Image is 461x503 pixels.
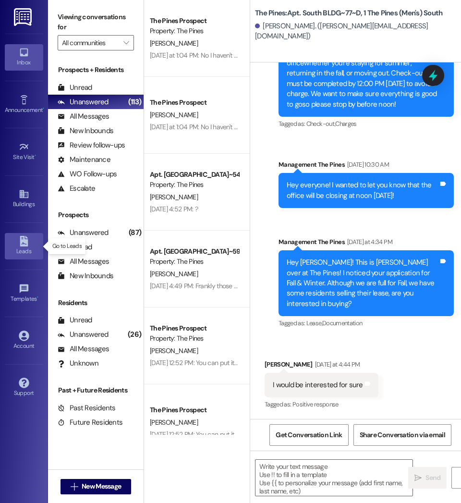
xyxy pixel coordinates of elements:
[5,328,43,354] a: Account
[123,39,129,47] i: 
[279,117,454,131] div: Tagged as:
[150,51,303,60] div: [DATE] at 1:04 PM: No I haven't been able to find anyone
[150,405,239,415] div: The Pines Prospect
[43,105,44,112] span: •
[313,359,360,369] div: [DATE] at 4:44 PM
[5,233,43,259] a: Leads
[48,210,144,220] div: Prospects
[255,21,454,42] div: [PERSON_NAME]. ([PERSON_NAME][EMAIL_ADDRESS][DOMAIN_NAME])
[58,330,109,340] div: Unanswered
[37,294,38,301] span: •
[306,120,336,128] span: Check-out ,
[322,319,363,327] span: Documentation
[150,123,303,131] div: [DATE] at 1:04 PM: No I haven't been able to find anyone
[125,327,144,342] div: (26)
[58,358,98,368] div: Unknown
[58,242,92,252] div: Unread
[306,319,322,327] span: Lease ,
[279,159,454,173] div: Management The Pines
[150,282,342,290] div: [DATE] 4:49 PM: Frankly those that have shown interest don't respond
[48,65,144,75] div: Prospects + Residents
[5,375,43,401] a: Support
[5,186,43,212] a: Buildings
[279,237,454,250] div: Management The Pines
[345,159,389,170] div: [DATE] 10:30 AM
[425,473,440,483] span: Send
[150,110,198,119] span: [PERSON_NAME]
[414,474,422,482] i: 
[150,270,198,278] span: [PERSON_NAME]
[150,205,198,213] div: [DATE] 4:52 PM: ?
[62,35,119,50] input: All communities
[58,271,113,281] div: New Inbounds
[58,228,109,238] div: Unanswered
[353,424,451,446] button: Share Conversation via email
[35,152,36,159] span: •
[58,83,92,93] div: Unread
[255,8,442,18] b: The Pines: Apt. South BLDG~77~D, 1 The Pines (Men's) South
[58,417,122,428] div: Future Residents
[265,397,378,411] div: Tagged as:
[48,298,144,308] div: Residents
[52,242,82,250] p: Go to Leads
[58,140,125,150] div: Review follow-ups
[58,169,117,179] div: WO Follow-ups
[58,257,109,267] div: All Messages
[287,37,438,110] div: Good morning! Just a quick reminder that EVERYONE is required to check out at the officewhether y...
[150,246,239,257] div: Apt. [GEOGRAPHIC_DATA]~59~B, 1 The Pines (Men's) South
[287,180,438,201] div: Hey everyone! I wanted to let you know that the office will be closing at noon [DATE]!
[48,385,144,395] div: Past + Future Residents
[150,418,198,427] span: [PERSON_NAME]
[58,403,116,413] div: Past Residents
[58,155,110,165] div: Maintenance
[150,333,239,344] div: Property: The Pines
[61,479,132,494] button: New Message
[360,430,445,440] span: Share Conversation via email
[150,430,267,439] div: [DATE] 12:52 PM: You can put it in my room
[58,344,109,354] div: All Messages
[150,180,239,190] div: Property: The Pines
[408,467,447,489] button: Send
[150,358,267,367] div: [DATE] 12:52 PM: You can put it in my room
[276,430,342,440] span: Get Conversation Link
[126,95,144,110] div: (113)
[292,400,339,408] span: Positive response
[269,424,348,446] button: Get Conversation Link
[5,139,43,165] a: Site Visit •
[150,98,239,108] div: The Pines Prospect
[150,323,239,333] div: The Pines Prospect
[58,10,134,35] label: Viewing conversations for
[58,126,113,136] div: New Inbounds
[287,258,438,309] div: Hey [PERSON_NAME]! This is [PERSON_NAME] over at The Pines! I noticed your application for Fall &...
[58,315,92,325] div: Unread
[5,281,43,307] a: Templates •
[273,380,363,390] div: I would be interested for sure
[58,184,95,194] div: Escalate
[82,481,121,491] span: New Message
[150,26,239,36] div: Property: The Pines
[150,257,239,267] div: Property: The Pines
[150,193,198,201] span: [PERSON_NAME]
[150,346,198,355] span: [PERSON_NAME]
[150,170,239,180] div: Apt. [GEOGRAPHIC_DATA]~54~C, 1 The Pines (Men's) South
[279,316,454,330] div: Tagged as:
[58,97,109,107] div: Unanswered
[5,44,43,70] a: Inbox
[345,237,392,247] div: [DATE] at 4:34 PM
[126,225,144,240] div: (87)
[335,120,356,128] span: Charges
[58,111,109,122] div: All Messages
[265,359,378,373] div: [PERSON_NAME]
[150,16,239,26] div: The Pines Prospect
[71,483,78,491] i: 
[150,39,198,48] span: [PERSON_NAME]
[14,8,34,26] img: ResiDesk Logo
